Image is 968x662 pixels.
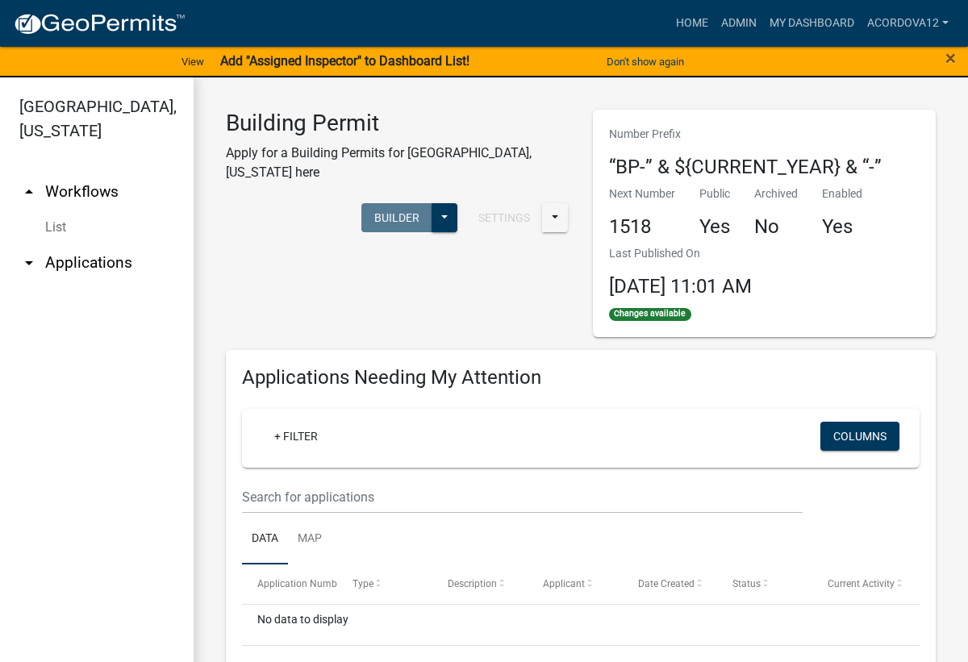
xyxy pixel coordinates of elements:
[699,215,730,239] h4: Yes
[220,53,469,69] strong: Add "Assigned Inspector" to Dashboard List!
[609,308,691,321] span: Changes available
[226,144,569,182] p: Apply for a Building Permits for [GEOGRAPHIC_DATA], [US_STATE] here
[670,8,715,39] a: Home
[822,185,862,202] p: Enabled
[717,564,812,603] datatable-header-cell: Status
[820,422,899,451] button: Columns
[861,8,955,39] a: ACORDOVA12
[609,275,752,298] span: [DATE] 11:01 AM
[638,578,695,589] span: Date Created
[763,8,861,39] a: My Dashboard
[715,8,763,39] a: Admin
[609,215,675,239] h4: 1518
[242,564,337,603] datatable-header-cell: Application Number
[822,215,862,239] h4: Yes
[609,126,882,143] p: Number Prefix
[600,48,691,75] button: Don't show again
[288,514,332,565] a: Map
[432,564,528,603] datatable-header-cell: Description
[945,48,956,68] button: Close
[242,366,920,389] h4: Applications Needing My Attention
[945,47,956,69] span: ×
[242,605,920,645] div: No data to display
[812,564,907,603] datatable-header-cell: Current Activity
[175,48,211,75] a: View
[754,185,798,202] p: Archived
[609,245,752,262] p: Last Published On
[19,182,39,202] i: arrow_drop_up
[465,203,543,232] button: Settings
[528,564,623,603] datatable-header-cell: Applicant
[353,578,373,589] span: Type
[337,564,432,603] datatable-header-cell: Type
[543,578,585,589] span: Applicant
[257,578,345,589] span: Application Number
[699,185,730,202] p: Public
[828,578,895,589] span: Current Activity
[622,564,717,603] datatable-header-cell: Date Created
[732,578,761,589] span: Status
[609,156,882,179] h4: “BP-” & ${CURRENT_YEAR} & “-”
[609,185,675,202] p: Next Number
[448,578,497,589] span: Description
[261,422,331,451] a: + Filter
[226,110,569,137] h3: Building Permit
[242,514,288,565] a: Data
[754,215,798,239] h4: No
[19,253,39,273] i: arrow_drop_down
[361,203,432,232] button: Builder
[242,481,803,514] input: Search for applications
